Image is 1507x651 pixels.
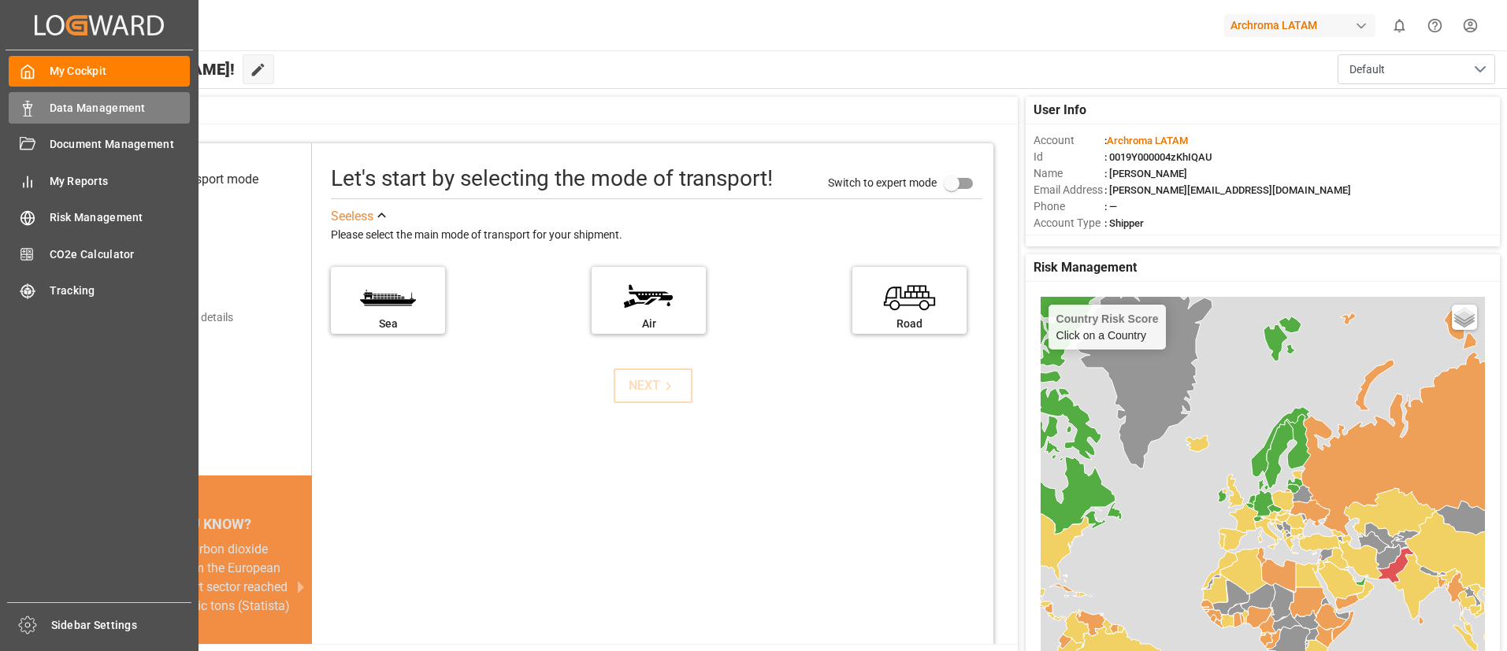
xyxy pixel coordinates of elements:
[50,136,191,153] span: Document Management
[51,617,192,634] span: Sidebar Settings
[1034,215,1104,231] span: Account Type
[1452,305,1477,330] a: Layers
[1034,101,1086,120] span: User Info
[1382,8,1417,43] button: show 0 new notifications
[1104,217,1144,229] span: : Shipper
[331,162,773,195] div: Let's start by selecting the mode of transport!
[614,368,692,403] button: NEXT
[1104,184,1351,196] span: : [PERSON_NAME][EMAIL_ADDRESS][DOMAIN_NAME]
[1056,313,1159,342] div: Click on a Country
[331,207,373,226] div: See less
[331,226,982,245] div: Please select the main mode of transport for your shipment.
[1104,151,1212,163] span: : 0019Y000004zKhIQAU
[599,316,698,332] div: Air
[1034,182,1104,198] span: Email Address
[290,540,312,634] button: next slide / item
[1104,201,1117,213] span: : —
[1034,258,1137,277] span: Risk Management
[85,509,312,540] div: DID YOU KNOW?
[50,246,191,263] span: CO2e Calculator
[9,129,190,160] a: Document Management
[1104,168,1187,179] span: : [PERSON_NAME]
[828,176,937,188] span: Switch to expert mode
[1104,135,1188,146] span: :
[1417,8,1453,43] button: Help Center
[9,276,190,306] a: Tracking
[339,316,437,332] div: Sea
[50,100,191,117] span: Data Management
[1349,61,1385,78] span: Default
[1338,54,1495,84] button: open menu
[50,63,191,80] span: My Cockpit
[1034,132,1104,149] span: Account
[9,239,190,269] a: CO2e Calculator
[1224,14,1375,37] div: Archroma LATAM
[50,283,191,299] span: Tracking
[9,202,190,233] a: Risk Management
[50,209,191,226] span: Risk Management
[9,92,190,123] a: Data Management
[9,56,190,87] a: My Cockpit
[860,316,959,332] div: Road
[1034,198,1104,215] span: Phone
[1224,10,1382,40] button: Archroma LATAM
[9,165,190,196] a: My Reports
[50,173,191,190] span: My Reports
[1107,135,1188,146] span: Archroma LATAM
[1034,149,1104,165] span: Id
[1056,313,1159,325] h4: Country Risk Score
[65,54,235,84] span: Hello [PERSON_NAME]!
[104,540,293,616] div: In [DATE], carbon dioxide emissions from the European Union's transport sector reached 982 millio...
[1034,165,1104,182] span: Name
[135,309,233,326] div: Add shipping details
[629,376,677,395] div: NEXT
